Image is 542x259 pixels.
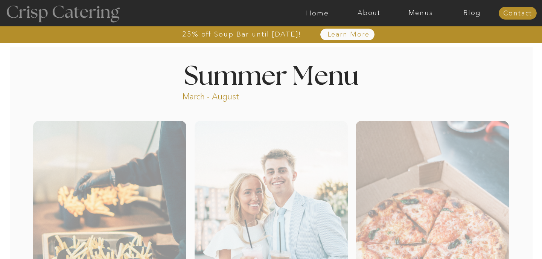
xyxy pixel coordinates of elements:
a: 25% off Soup Bar until [DATE]! [155,30,329,38]
a: Blog [446,9,498,17]
a: Menus [395,9,446,17]
a: Home [292,9,343,17]
a: Contact [499,10,537,17]
p: March - August [183,91,286,100]
a: Learn More [310,31,387,38]
h1: Summer Menu [166,64,376,86]
a: About [343,9,395,17]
